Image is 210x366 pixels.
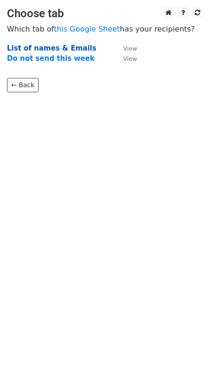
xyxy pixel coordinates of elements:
[123,45,137,52] small: View
[54,25,120,33] a: this Google Sheet
[7,24,203,34] p: Which tab of has your recipients?
[114,54,137,63] a: View
[164,321,210,366] iframe: Chat Widget
[7,78,39,92] a: ← Back
[114,44,137,52] a: View
[7,7,203,20] h3: Choose tab
[7,44,96,52] a: List of names & Emails
[123,55,137,62] small: View
[7,54,94,63] a: Do not send this week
